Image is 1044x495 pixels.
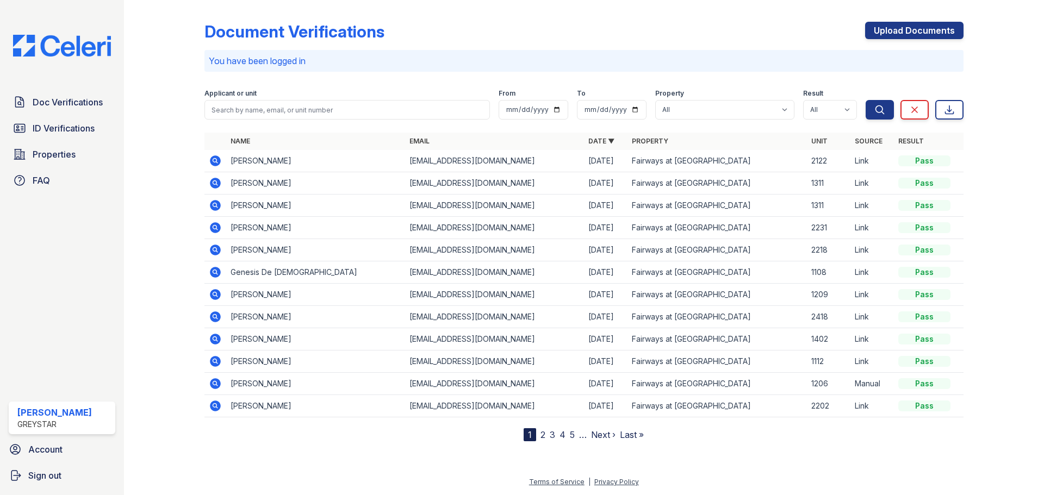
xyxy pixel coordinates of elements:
a: Properties [9,143,115,165]
td: [DATE] [584,350,627,373]
td: [PERSON_NAME] [226,284,405,306]
a: Terms of Service [529,478,585,486]
a: Account [4,438,120,460]
td: [DATE] [584,284,627,306]
a: 3 [550,429,555,440]
span: FAQ [33,174,50,187]
td: Link [850,328,894,350]
td: [PERSON_NAME] [226,150,405,172]
td: [PERSON_NAME] [226,306,405,328]
td: [EMAIL_ADDRESS][DOMAIN_NAME] [405,172,584,195]
td: 2122 [807,150,850,172]
td: Fairways at [GEOGRAPHIC_DATA] [627,373,806,395]
td: Fairways at [GEOGRAPHIC_DATA] [627,172,806,195]
td: [EMAIL_ADDRESS][DOMAIN_NAME] [405,261,584,284]
td: [EMAIL_ADDRESS][DOMAIN_NAME] [405,217,584,239]
td: 1108 [807,261,850,284]
a: 4 [560,429,565,440]
div: Pass [898,334,950,344]
div: Pass [898,289,950,300]
td: 1206 [807,373,850,395]
td: Fairways at [GEOGRAPHIC_DATA] [627,217,806,239]
td: [PERSON_NAME] [226,172,405,195]
td: [EMAIL_ADDRESS][DOMAIN_NAME] [405,195,584,217]
label: Property [655,89,684,98]
td: 2418 [807,306,850,328]
td: [PERSON_NAME] [226,373,405,395]
label: Result [803,89,823,98]
div: Pass [898,222,950,233]
p: You have been logged in [209,54,959,67]
td: [PERSON_NAME] [226,328,405,350]
td: [EMAIL_ADDRESS][DOMAIN_NAME] [405,373,584,395]
span: Doc Verifications [33,96,103,109]
td: [EMAIL_ADDRESS][DOMAIN_NAME] [405,239,584,261]
td: Link [850,261,894,284]
td: [DATE] [584,195,627,217]
div: Pass [898,200,950,211]
label: Applicant or unit [204,89,257,98]
a: Result [898,137,924,145]
td: [DATE] [584,395,627,417]
td: Link [850,150,894,172]
td: 2231 [807,217,850,239]
td: 1209 [807,284,850,306]
div: Pass [898,178,950,189]
a: Email [409,137,430,145]
a: Unit [811,137,828,145]
div: Document Verifications [204,22,384,41]
td: Fairways at [GEOGRAPHIC_DATA] [627,395,806,417]
td: [DATE] [584,328,627,350]
td: 1112 [807,350,850,373]
td: Manual [850,373,894,395]
td: 1402 [807,328,850,350]
td: [DATE] [584,373,627,395]
div: Greystar [17,419,92,430]
a: 5 [570,429,575,440]
a: Last » [620,429,644,440]
div: Pass [898,311,950,322]
span: Account [28,443,63,456]
a: Next › [591,429,616,440]
td: [EMAIL_ADDRESS][DOMAIN_NAME] [405,395,584,417]
a: Sign out [4,465,120,486]
div: | [588,478,591,486]
td: Link [850,306,894,328]
label: From [499,89,515,98]
div: Pass [898,400,950,411]
label: To [577,89,586,98]
td: [EMAIL_ADDRESS][DOMAIN_NAME] [405,150,584,172]
td: [PERSON_NAME] [226,195,405,217]
div: Pass [898,245,950,255]
a: Name [231,137,250,145]
a: Property [632,137,668,145]
td: Fairways at [GEOGRAPHIC_DATA] [627,239,806,261]
td: Link [850,195,894,217]
td: Link [850,350,894,373]
td: Fairways at [GEOGRAPHIC_DATA] [627,284,806,306]
td: [EMAIL_ADDRESS][DOMAIN_NAME] [405,350,584,373]
span: … [579,428,587,441]
td: 1311 [807,172,850,195]
td: Fairways at [GEOGRAPHIC_DATA] [627,261,806,284]
td: [EMAIL_ADDRESS][DOMAIN_NAME] [405,306,584,328]
input: Search by name, email, or unit number [204,100,490,120]
a: Upload Documents [865,22,964,39]
div: 1 [524,428,536,441]
td: Fairways at [GEOGRAPHIC_DATA] [627,306,806,328]
a: Privacy Policy [594,478,639,486]
a: Date ▼ [588,137,614,145]
td: Genesis De [DEMOGRAPHIC_DATA] [226,261,405,284]
td: Link [850,284,894,306]
span: Properties [33,148,76,161]
td: [PERSON_NAME] [226,217,405,239]
td: [DATE] [584,217,627,239]
span: Sign out [28,469,61,482]
span: ID Verifications [33,122,95,135]
td: Link [850,217,894,239]
td: Link [850,395,894,417]
td: Fairways at [GEOGRAPHIC_DATA] [627,328,806,350]
td: [DATE] [584,172,627,195]
a: Source [855,137,883,145]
